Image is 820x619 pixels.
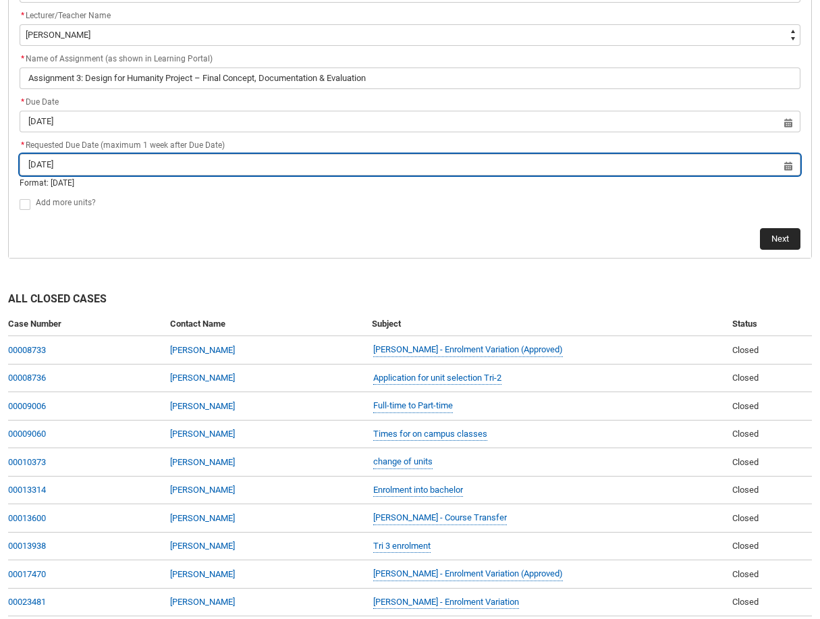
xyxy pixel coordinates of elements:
a: [PERSON_NAME] [170,401,235,411]
span: Closed [732,401,759,411]
span: Closed [732,541,759,551]
a: 00017470 [8,569,46,579]
a: [PERSON_NAME] [170,457,235,467]
th: Case Number [8,312,165,337]
span: Add more units? [36,198,96,207]
a: [PERSON_NAME] - Course Transfer [373,511,507,525]
a: Application for unit selection Tri-2 [373,371,501,385]
span: Closed [732,569,759,579]
span: Closed [732,513,759,523]
span: Lecturer/Teacher Name [26,11,111,20]
a: 00013938 [8,541,46,551]
span: Closed [732,597,759,607]
a: [PERSON_NAME] [170,429,235,439]
a: [PERSON_NAME] [170,569,235,579]
a: 00023481 [8,597,46,607]
a: [PERSON_NAME] [170,513,235,523]
th: Contact Name [165,312,366,337]
a: [PERSON_NAME] - Enrolment Variation [373,595,519,610]
a: [PERSON_NAME] [170,373,235,383]
a: Tri 3 enrolment [373,539,431,554]
a: 00009060 [8,429,46,439]
a: [PERSON_NAME] [170,597,235,607]
a: 00008733 [8,345,46,355]
abbr: required [21,11,24,20]
a: [PERSON_NAME] - Enrolment Variation (Approved) [373,343,563,357]
span: Closed [732,345,759,355]
a: 00009006 [8,401,46,411]
th: Subject [366,312,727,337]
span: Closed [732,485,759,495]
a: 00013314 [8,485,46,495]
a: [PERSON_NAME] [170,485,235,495]
span: Closed [732,429,759,439]
th: Status [727,312,812,337]
a: Enrolment into bachelor [373,483,463,497]
button: Next [760,228,800,250]
a: [PERSON_NAME] [170,541,235,551]
a: 00008736 [8,373,46,383]
a: 00013600 [8,513,46,523]
a: change of units [373,455,433,469]
span: Requested Due Date (maximum 1 week after Due Date) [20,140,225,150]
abbr: required [21,54,24,63]
a: Times for on campus classes [373,427,487,441]
abbr: required [21,97,24,107]
h2: All Closed Cases [8,291,812,312]
a: 00010373 [8,457,46,467]
span: Closed [732,373,759,383]
abbr: required [21,140,24,150]
a: Full-time to Part-time [373,399,453,413]
a: [PERSON_NAME] [170,345,235,355]
span: Closed [732,457,759,467]
div: Format: [DATE] [20,177,800,189]
a: [PERSON_NAME] - Enrolment Variation (Approved) [373,567,563,581]
span: Due Date [20,97,59,107]
span: Name of Assignment (as shown in Learning Portal) [20,54,213,63]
